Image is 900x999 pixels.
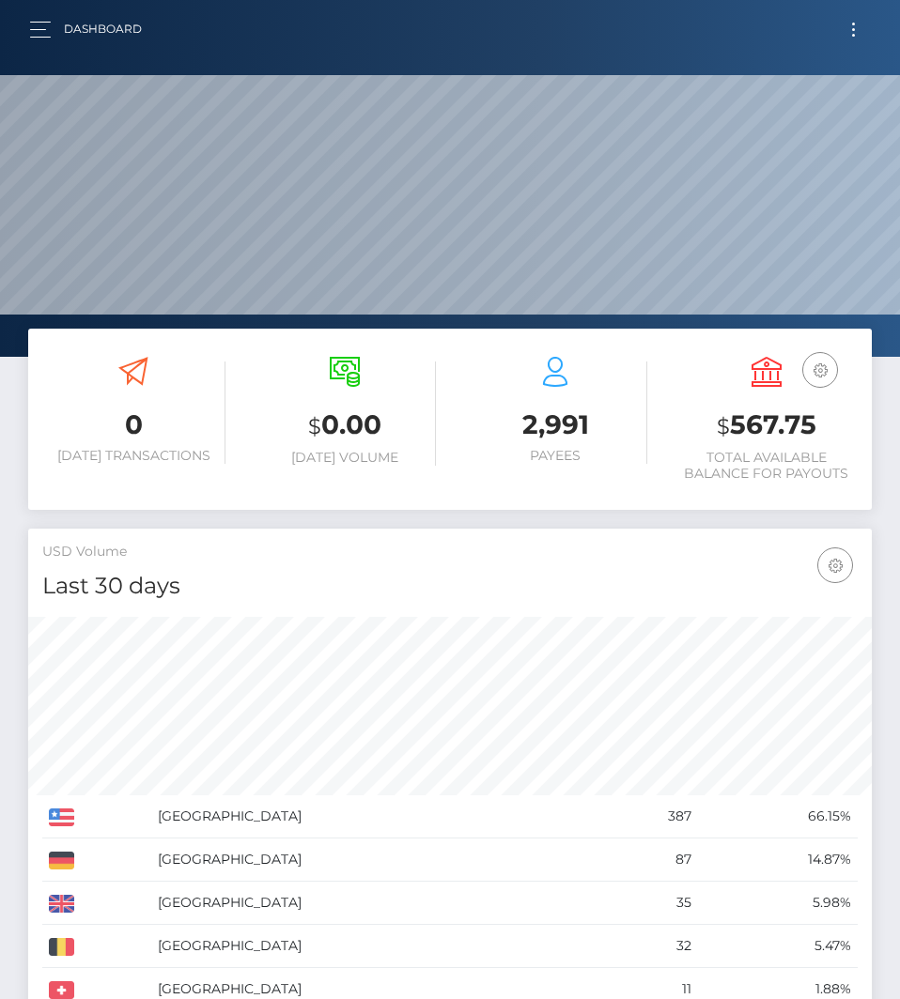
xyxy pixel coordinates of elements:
[308,413,321,439] small: $
[42,543,858,561] h5: USD Volume
[698,925,858,968] td: 5.47%
[698,882,858,925] td: 5.98%
[49,938,74,955] img: BE.png
[254,407,437,445] h3: 0.00
[595,925,698,968] td: 32
[595,838,698,882] td: 87
[49,895,74,912] img: GB.png
[464,407,647,443] h3: 2,991
[49,808,74,825] img: US.png
[464,448,647,464] h6: Payees
[49,981,74,998] img: CH.png
[151,882,595,925] td: [GEOGRAPHIC_DATA]
[151,795,595,838] td: [GEOGRAPHIC_DATA]
[151,838,595,882] td: [GEOGRAPHIC_DATA]
[49,852,74,868] img: DE.png
[42,407,225,443] h3: 0
[254,450,437,466] h6: [DATE] Volume
[698,795,858,838] td: 66.15%
[42,570,858,603] h4: Last 30 days
[64,9,142,49] a: Dashboard
[595,795,698,838] td: 387
[698,838,858,882] td: 14.87%
[675,450,859,482] h6: Total Available Balance for Payouts
[836,17,871,42] button: Toggle navigation
[595,882,698,925] td: 35
[42,448,225,464] h6: [DATE] Transactions
[675,407,859,445] h3: 567.75
[151,925,595,968] td: [GEOGRAPHIC_DATA]
[717,413,730,439] small: $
